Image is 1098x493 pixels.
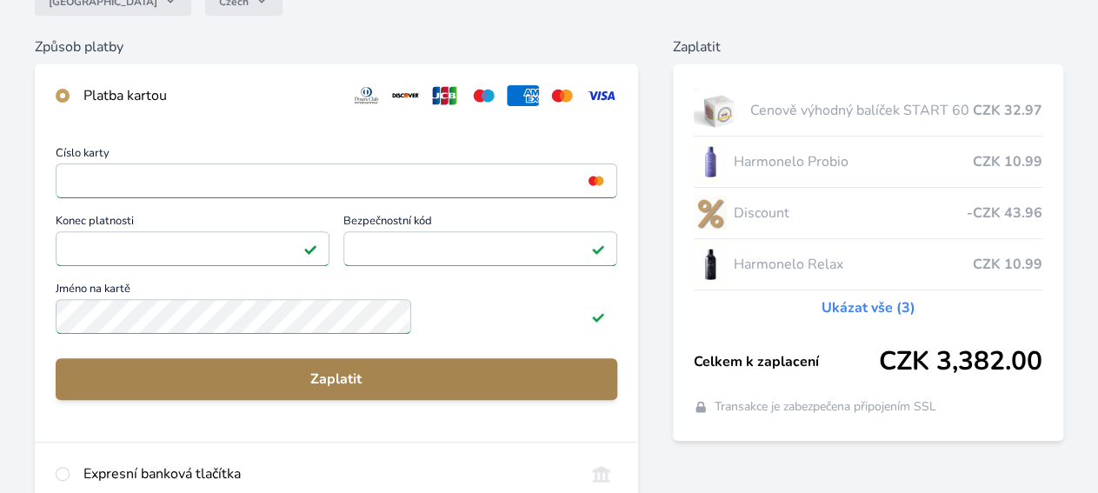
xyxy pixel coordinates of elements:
div: Expresní banková tlačítka [83,463,571,484]
h6: Zaplatit [673,37,1063,57]
img: Platné pole [591,310,605,323]
img: start.jpg [694,89,743,132]
div: Platba kartou [83,85,336,106]
button: Zaplatit [56,358,617,400]
iframe: Iframe pro číslo karty [63,169,609,193]
span: Cenově výhodný balíček START 60 [750,100,973,121]
img: amex.svg [507,85,539,106]
span: Číslo karty [56,148,617,163]
img: mc.svg [546,85,578,106]
iframe: Iframe pro bezpečnostní kód [351,237,609,261]
img: visa.svg [585,85,617,106]
span: Harmonelo Relax [734,254,973,275]
span: CZK 3,382.00 [879,346,1042,377]
span: Zaplatit [70,369,603,390]
img: discount-lo.png [694,191,727,235]
img: CLEAN_PROBIO_se_stinem_x-lo.jpg [694,140,727,183]
span: Harmonelo Probio [734,151,973,172]
span: Transakce je zabezpečena připojením SSL [715,398,936,416]
h6: Způsob platby [35,37,638,57]
iframe: Iframe pro datum vypršení platnosti [63,237,322,261]
input: Jméno na kartěPlatné pole [56,299,411,334]
img: CLEAN_RELAX_se_stinem_x-lo.jpg [694,243,727,286]
a: Ukázat vše (3) [821,297,915,318]
span: Bezpečnostní kód [343,216,617,231]
img: onlineBanking_CZ.svg [585,463,617,484]
img: discover.svg [389,85,422,106]
img: jcb.svg [429,85,461,106]
span: CZK 10.99 [973,254,1042,275]
img: maestro.svg [468,85,500,106]
span: Jméno na kartě [56,283,617,299]
span: Celkem k zaplacení [694,351,879,372]
span: CZK 32.97 [973,100,1042,121]
img: Platné pole [303,242,317,256]
img: diners.svg [350,85,383,106]
span: -CZK 43.96 [967,203,1042,223]
span: Konec platnosti [56,216,329,231]
span: CZK 10.99 [973,151,1042,172]
span: Discount [734,203,967,223]
img: mc [584,173,608,189]
img: Platné pole [591,242,605,256]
